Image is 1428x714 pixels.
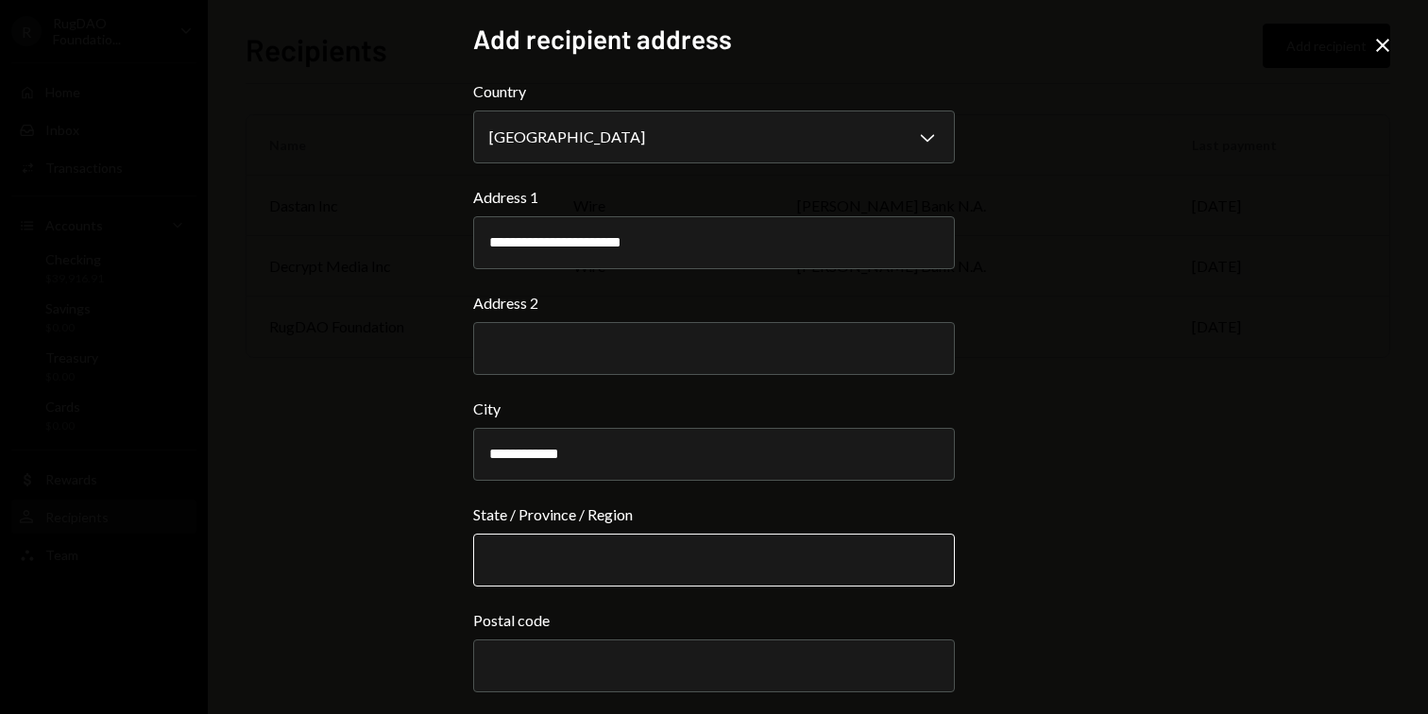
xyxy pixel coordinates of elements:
[473,292,955,314] label: Address 2
[473,503,955,526] label: State / Province / Region
[473,21,955,58] h2: Add recipient address
[473,398,955,420] label: City
[473,110,955,163] button: Country
[473,80,955,103] label: Country
[473,186,955,209] label: Address 1
[473,609,955,632] label: Postal code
